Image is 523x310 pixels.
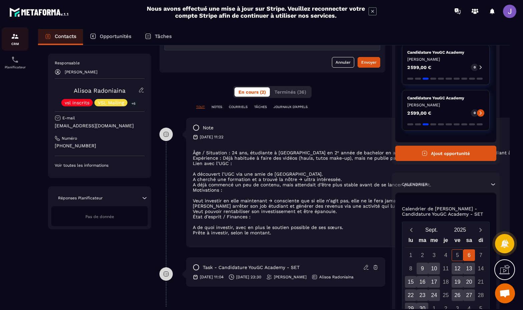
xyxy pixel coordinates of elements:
[203,125,213,131] p: note
[85,214,114,219] span: Pas de donnée
[440,249,452,261] div: 4
[274,105,308,109] p: JOURNAUX D'APPELS
[319,274,354,280] p: Alisoa Radoniaina
[155,33,172,39] p: Tâches
[55,60,144,66] p: Responsable
[11,56,19,64] img: scheduler
[83,29,138,45] a: Opportunités
[274,274,307,280] p: [PERSON_NAME]
[405,276,417,288] div: 15
[463,236,475,247] div: sa
[275,89,306,95] span: Terminés (36)
[203,264,300,271] p: task - Candidature YouGC Academy - SET
[463,263,475,274] div: 13
[407,65,431,70] p: 2 599,00 €
[446,224,475,236] button: Open years overlay
[229,105,247,109] p: COURRIELS
[428,236,440,247] div: me
[407,102,484,108] p: [PERSON_NAME]
[417,236,428,247] div: ma
[55,123,144,129] p: [EMAIL_ADDRESS][DOMAIN_NAME]
[2,51,28,74] a: schedulerschedulerPlanificateur
[452,276,463,288] div: 19
[65,100,89,105] p: vsl inscrits
[407,57,484,62] p: [PERSON_NAME]
[495,283,515,303] a: Ouvrir le chat
[254,105,267,109] p: TÂCHES
[428,249,440,261] div: 3
[452,289,463,301] div: 26
[407,50,484,55] p: Candidature YouGC Academy
[475,276,487,288] div: 21
[440,276,452,288] div: 18
[402,206,490,217] p: Calendrier de [PERSON_NAME] - Candidature YouGC Academy - SET
[452,236,463,247] div: ve
[200,134,223,140] p: [DATE] 11:22
[440,263,452,274] div: 11
[428,276,440,288] div: 17
[407,111,431,115] p: 2 599,00 €
[475,249,487,261] div: 7
[405,289,417,301] div: 22
[98,100,124,105] p: VSL Mailing
[9,6,69,18] img: logo
[463,249,475,261] div: 6
[440,236,452,247] div: je
[38,29,83,45] a: Contacts
[200,274,223,280] p: [DATE] 11:04
[62,115,75,121] p: E-mail
[474,111,476,115] p: 0
[138,29,178,45] a: Tâches
[358,57,380,68] button: Envoyer
[475,263,487,274] div: 14
[361,59,377,66] div: Envoyer
[475,289,487,301] div: 28
[100,33,131,39] p: Opportunités
[211,105,222,109] p: NOTES
[428,289,440,301] div: 24
[65,70,97,74] p: [PERSON_NAME]
[58,195,103,201] p: Réponses Planificateur
[55,163,144,168] p: Voir toutes les informations
[74,87,125,94] a: Alisoa Radoniaina
[452,249,463,261] div: 5
[463,276,475,288] div: 20
[405,236,417,247] div: lu
[129,100,138,107] p: +6
[62,136,77,141] p: Numéro
[440,289,452,301] div: 25
[474,65,476,70] p: 0
[234,87,270,97] button: En cours (2)
[417,249,428,261] div: 2
[55,33,76,39] p: Contacts
[402,182,428,187] p: Calendrier
[417,224,446,236] button: Open months overlay
[11,32,19,40] img: formation
[395,146,496,161] button: Ajout opportunité
[417,263,428,274] div: 9
[55,143,144,149] p: [PHONE_NUMBER]
[332,57,354,68] button: Annuler
[405,263,417,274] div: 8
[452,263,463,274] div: 12
[428,263,440,274] div: 10
[405,249,417,261] div: 1
[405,225,417,234] button: Previous month
[238,89,266,95] span: En cours (2)
[475,236,487,247] div: di
[236,274,261,280] p: [DATE] 23:30
[271,87,310,97] button: Terminés (36)
[463,289,475,301] div: 27
[2,42,28,46] p: CRM
[2,65,28,69] p: Planificateur
[474,225,487,234] button: Next month
[196,105,205,109] p: TOUT
[417,289,428,301] div: 23
[407,95,484,101] p: Candidature YouGC Academy
[417,276,428,288] div: 16
[146,5,365,19] h2: Nous avons effectué une mise à jour sur Stripe. Veuillez reconnecter votre compte Stripe afin de ...
[2,27,28,51] a: formationformationCRM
